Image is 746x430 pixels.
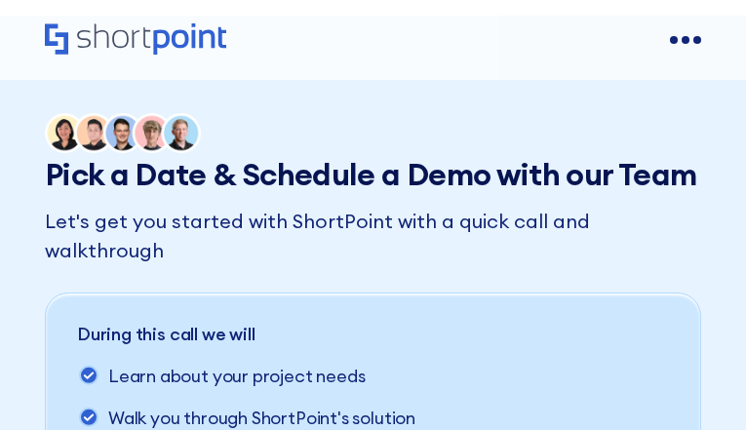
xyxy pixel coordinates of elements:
a: Home [45,23,226,57]
p: During this call we will [77,321,669,347]
p: Learn about your project needs [108,363,366,389]
iframe: Chat Widget [648,336,746,430]
h1: Pick a Date & Schedule a Demo with our Team [45,157,701,191]
p: Let's get you started with ShortPoint with a quick call and walkthrough [45,207,701,265]
a: open menu [670,24,701,56]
